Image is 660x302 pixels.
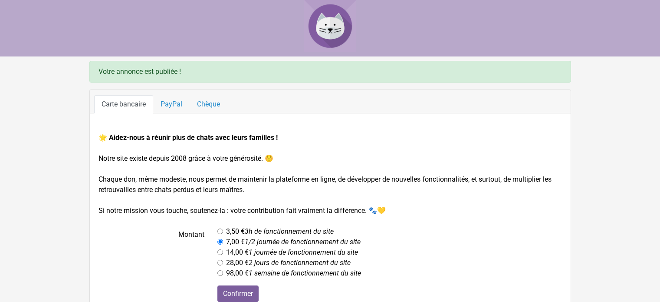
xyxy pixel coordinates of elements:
[245,227,334,236] i: 3h de fonctionnement du site
[226,247,358,258] label: 14,00 €
[94,95,153,113] a: Carte bancaire
[190,95,227,113] a: Chèque
[226,258,351,268] label: 28,00 €
[226,268,361,279] label: 98,00 €
[153,95,190,113] a: PayPal
[249,248,358,256] i: 1 journée de fonctionnement du site
[226,226,334,237] label: 3,50 €
[249,259,351,267] i: 2 jours de fonctionnement du site
[245,238,361,246] i: 1/2 journée de fonctionnement du site
[217,285,259,302] input: Confirmer
[99,133,278,142] strong: 🌟 Aidez-nous à réunir plus de chats avec leurs familles !
[226,237,361,247] label: 7,00 €
[249,269,361,277] i: 1 semaine de fonctionnement du site
[92,226,211,279] label: Montant
[89,61,571,83] div: Votre annonce est publiée !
